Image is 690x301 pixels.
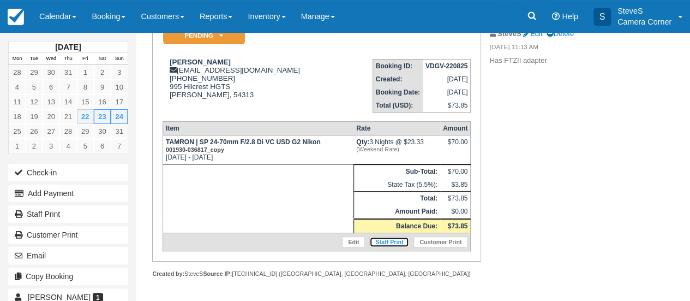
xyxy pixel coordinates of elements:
a: 3 [111,65,128,80]
th: Amount [440,122,471,135]
a: Edit [523,29,542,38]
div: SteveS [TECHNICAL_ID] ([GEOGRAPHIC_DATA], [GEOGRAPHIC_DATA], [GEOGRAPHIC_DATA]) [152,270,481,278]
td: [DATE] - [DATE] [163,135,353,164]
strong: VDGV-220825 [425,62,467,70]
th: Created: [373,73,423,86]
th: Tue [26,53,43,65]
a: 29 [26,65,43,80]
p: Camera Corner [617,16,671,27]
a: 2 [94,65,111,80]
th: Total (USD): [373,99,423,113]
a: 5 [77,139,94,154]
a: 1 [9,139,26,154]
td: $70.00 [440,165,471,179]
th: Mon [9,53,26,65]
a: 10 [111,80,128,95]
th: Total: [353,192,440,205]
button: Email [8,247,128,264]
th: Balance Due: [353,219,440,233]
a: 11 [9,95,26,109]
a: 9 [94,80,111,95]
button: Check-in [8,164,128,181]
th: Thu [59,53,76,65]
a: Delete [546,29,573,38]
strong: [DATE] [55,43,81,51]
a: 19 [26,109,43,124]
a: Edit [342,237,365,247]
th: Rate [353,122,440,135]
em: (Weekend Rate) [356,146,437,152]
a: Staff Print [8,205,128,223]
span: Help [562,12,578,21]
th: Sub-Total: [353,165,440,179]
a: 1 [77,65,94,80]
a: 29 [77,124,94,139]
div: $70.00 [443,138,467,155]
td: State Tax (5.5%): [353,178,440,192]
th: Sat [94,53,111,65]
div: S [593,8,611,26]
td: [DATE] [423,86,471,99]
a: 23 [94,109,111,124]
a: 6 [43,80,59,95]
a: 6 [94,139,111,154]
a: 24 [111,109,128,124]
a: 7 [111,139,128,154]
em: [DATE] 11:13 AM [489,43,645,55]
a: 3 [43,139,59,154]
a: Customer Print [8,226,128,244]
a: 27 [43,124,59,139]
a: 12 [26,95,43,109]
a: Customer Print [413,237,467,247]
p: Has FTZII adapter [489,56,645,66]
a: 14 [59,95,76,109]
td: 3 Nights @ $23.33 [353,135,440,164]
a: 15 [77,95,94,109]
strong: SteveS [497,29,521,38]
em: Pending [163,26,245,45]
a: 5 [26,80,43,95]
a: 20 [43,109,59,124]
th: Amount Paid: [353,205,440,219]
a: 26 [26,124,43,139]
a: 25 [9,124,26,139]
a: 21 [59,109,76,124]
small: 001930-036817_copy [166,146,224,153]
th: Fri [77,53,94,65]
a: 18 [9,109,26,124]
td: $73.85 [440,192,471,205]
strong: Source IP: [203,270,232,277]
td: $3.85 [440,178,471,192]
a: 28 [9,65,26,80]
td: $73.85 [423,99,471,113]
a: 17 [111,95,128,109]
i: Help [552,13,560,20]
td: [DATE] [423,73,471,86]
th: Wed [43,53,59,65]
a: 4 [9,80,26,95]
a: 4 [59,139,76,154]
a: 31 [59,65,76,80]
a: 30 [94,124,111,139]
button: Copy Booking [8,268,128,285]
strong: TAMRON | SP 24-70mm F/2.8 Di VC USD G2 Nikon [166,138,321,154]
a: 31 [111,124,128,139]
strong: Created by: [152,270,184,277]
strong: $73.85 [448,222,468,230]
strong: [PERSON_NAME] [170,58,231,66]
a: 13 [43,95,59,109]
a: 30 [43,65,59,80]
a: 22 [77,109,94,124]
a: 16 [94,95,111,109]
th: Booking ID: [373,60,423,73]
button: Add Payment [8,185,128,202]
th: Sun [111,53,128,65]
th: Item [163,122,353,135]
p: SteveS [617,5,671,16]
strong: Qty [356,138,369,146]
th: Booking Date: [373,86,423,99]
a: 8 [77,80,94,95]
div: [EMAIL_ADDRESS][DOMAIN_NAME] [PHONE_NUMBER] 995 Hilcrest HGTS [PERSON_NAME], 54313 [163,58,346,113]
a: Pending [163,25,241,45]
a: 28 [59,124,76,139]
